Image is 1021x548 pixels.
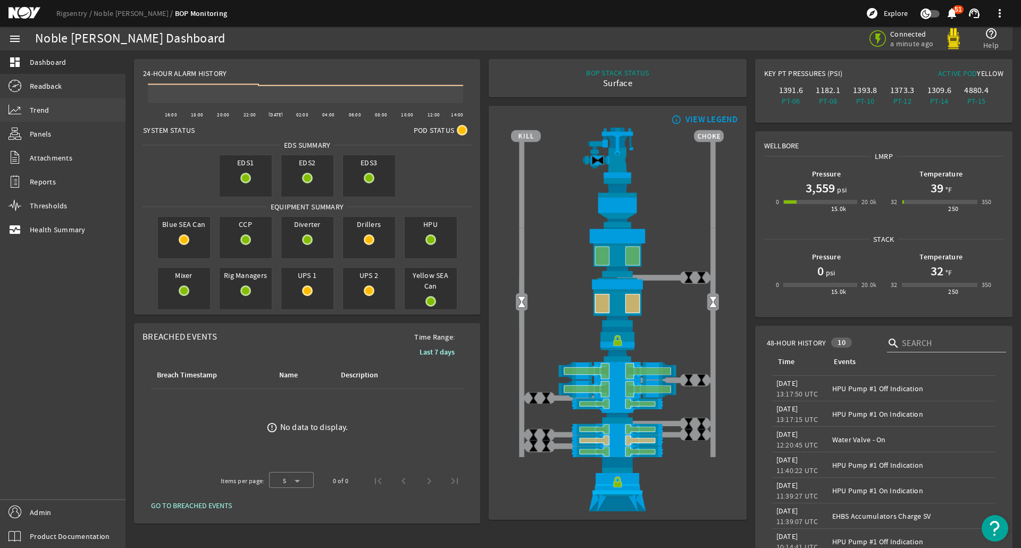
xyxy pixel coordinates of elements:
[266,422,278,433] mat-icon: error_outline
[341,369,378,381] div: Description
[220,268,272,283] span: Rig Managers
[832,409,991,419] div: HPU Pump #1 On Indication
[586,78,649,89] div: Surface
[30,81,62,91] span: Readback
[682,428,695,441] img: ValveClose.png
[527,392,540,404] img: ValveClose.png
[890,29,935,39] span: Connected
[527,440,540,452] img: ValveClose.png
[511,424,724,435] img: PipeRamOpen.png
[775,96,808,106] div: PT-06
[221,476,265,486] div: Items per page:
[30,200,68,211] span: Thresholds
[375,112,387,118] text: 08:00
[776,440,818,450] legacy-datetime-component: 12:20:45 UTC
[30,531,110,542] span: Product Documentation
[322,112,334,118] text: 04:00
[280,140,334,150] span: EDS SUMMARY
[406,332,463,342] span: Time Range:
[511,380,724,398] img: ShearRamOpen.png
[849,96,882,106] div: PT-10
[143,496,240,515] button: GO TO BREACHED EVENTS
[511,178,724,227] img: FlexJoint.png
[414,125,455,136] span: Pod Status
[776,491,818,501] legacy-datetime-component: 11:39:27 UTC
[834,356,856,368] div: Events
[812,169,841,179] b: Pressure
[832,511,991,521] div: EHBS Accumulators Charge SV
[968,7,981,20] mat-icon: support_agent
[835,184,847,195] span: psi
[931,180,943,197] h1: 39
[776,517,818,526] legacy-datetime-component: 11:39:07 UTC
[776,197,779,207] div: 0
[960,96,993,106] div: PT-15
[919,169,963,179] b: Temperature
[982,280,992,290] div: 350
[866,7,878,20] mat-icon: explore
[428,112,440,118] text: 12:00
[887,337,900,350] i: search
[511,398,724,409] img: PipeRamOpen.png
[945,7,958,20] mat-icon: notifications
[405,217,457,232] span: HPU
[515,296,528,308] img: Valve2Open.png
[511,277,724,326] img: LowerAnnularOpenBlock.png
[281,268,333,283] span: UPS 1
[943,28,964,49] img: Yellowpod.svg
[165,112,177,118] text: 16:00
[776,480,798,490] legacy-datetime-component: [DATE]
[94,9,175,18] a: Noble [PERSON_NAME]
[333,476,348,486] div: 0 of 0
[983,40,999,50] span: Help
[919,252,963,262] b: Temperature
[861,197,877,207] div: 20.0k
[832,383,991,394] div: HPU Pump #1 Off Indication
[405,268,457,293] span: Yellow SEA Can
[938,69,977,78] span: Active Pod
[923,96,956,106] div: PT-14
[776,532,798,541] legacy-datetime-component: [DATE]
[420,347,455,357] b: Last 7 days
[982,197,992,207] div: 350
[943,184,952,195] span: °F
[776,404,798,414] legacy-datetime-component: [DATE]
[35,33,225,44] div: Noble [PERSON_NAME] Dashboard
[296,112,308,118] text: 02:00
[349,112,361,118] text: 06:00
[776,356,819,368] div: Time
[158,268,210,283] span: Mixer
[832,434,991,445] div: Water Valve - On
[540,392,553,404] img: ValveClose.png
[682,417,695,430] img: ValveClose.png
[281,155,333,170] span: EDS2
[891,197,898,207] div: 32
[56,9,94,18] a: Rigsentry
[281,217,333,232] span: Diverter
[849,85,882,96] div: 1393.8
[811,85,844,96] div: 1182.1
[591,154,604,167] img: Valve2Close.png
[871,151,897,162] span: LMRP
[682,374,695,386] img: ValveClose.png
[886,85,919,96] div: 1373.3
[175,9,228,19] a: BOP Monitoring
[776,429,798,439] legacy-datetime-component: [DATE]
[806,180,835,197] h1: 3,559
[890,39,935,48] span: a minute ago
[511,227,724,277] img: UpperAnnularOpen.png
[451,112,463,118] text: 14:00
[869,234,898,245] span: Stack
[776,378,798,388] legacy-datetime-component: [DATE]
[244,112,256,118] text: 22:00
[775,85,808,96] div: 1391.6
[776,415,818,424] legacy-datetime-component: 13:17:15 UTC
[143,125,195,136] span: System Status
[343,155,395,170] span: EDS3
[155,369,265,381] div: Breach Timestamp
[9,223,21,236] mat-icon: monitor_heart
[157,369,217,381] div: Breach Timestamp
[511,128,724,178] img: RiserAdapter.png
[9,56,21,69] mat-icon: dashboard
[280,422,348,433] div: No data to display.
